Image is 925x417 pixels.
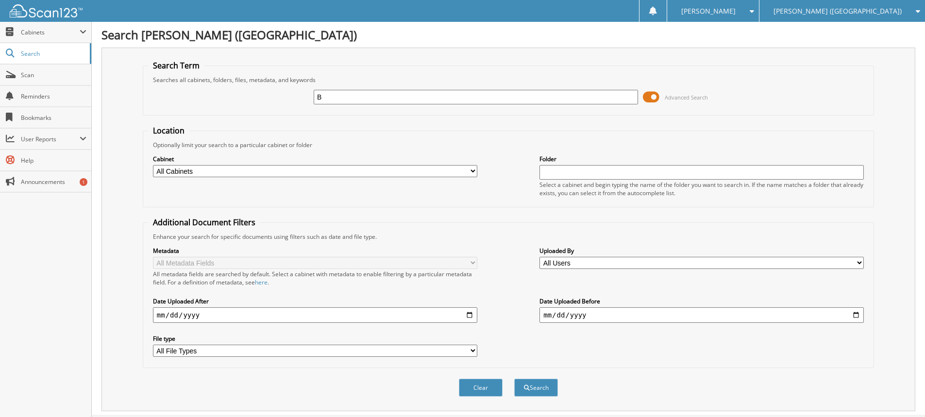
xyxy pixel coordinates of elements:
[101,27,915,43] h1: Search [PERSON_NAME] ([GEOGRAPHIC_DATA])
[148,76,869,84] div: Searches all cabinets, folders, files, metadata, and keywords
[21,28,80,36] span: Cabinets
[21,92,86,100] span: Reminders
[459,379,503,397] button: Clear
[153,334,477,343] label: File type
[148,141,869,149] div: Optionally limit your search to a particular cabinet or folder
[80,178,87,186] div: 1
[21,71,86,79] span: Scan
[539,307,864,323] input: end
[665,94,708,101] span: Advanced Search
[539,247,864,255] label: Uploaded By
[21,50,85,58] span: Search
[148,217,260,228] legend: Additional Document Filters
[255,278,268,286] a: here
[153,247,477,255] label: Metadata
[148,60,204,71] legend: Search Term
[153,270,477,286] div: All metadata fields are searched by default. Select a cabinet with metadata to enable filtering b...
[539,297,864,305] label: Date Uploaded Before
[21,114,86,122] span: Bookmarks
[21,178,86,186] span: Announcements
[153,307,477,323] input: start
[514,379,558,397] button: Search
[539,181,864,197] div: Select a cabinet and begin typing the name of the folder you want to search in. If the name match...
[148,125,189,136] legend: Location
[21,135,80,143] span: User Reports
[774,8,902,14] span: [PERSON_NAME] ([GEOGRAPHIC_DATA])
[153,155,477,163] label: Cabinet
[153,297,477,305] label: Date Uploaded After
[148,233,869,241] div: Enhance your search for specific documents using filters such as date and file type.
[681,8,736,14] span: [PERSON_NAME]
[10,4,83,17] img: scan123-logo-white.svg
[539,155,864,163] label: Folder
[21,156,86,165] span: Help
